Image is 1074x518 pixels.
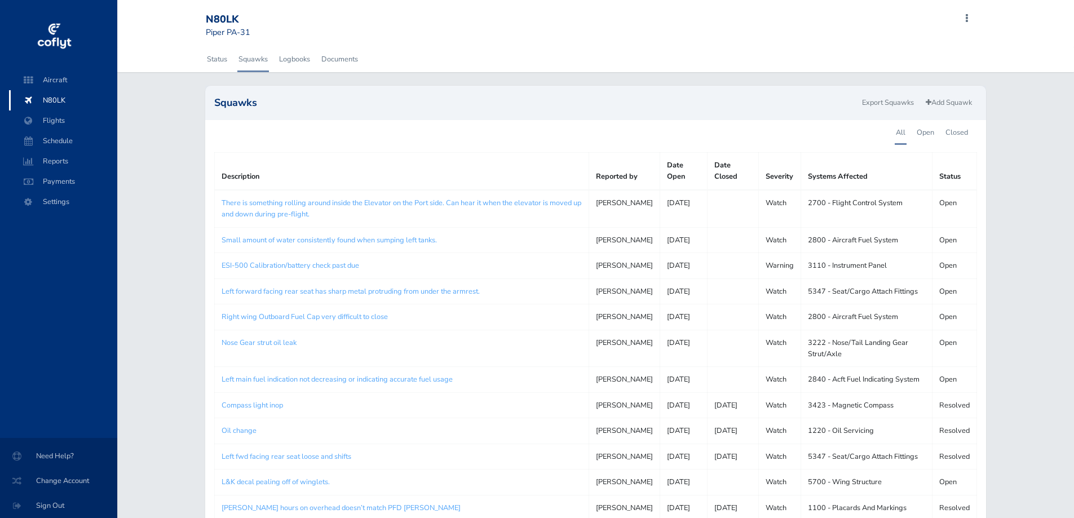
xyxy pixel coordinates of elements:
[660,253,708,278] td: [DATE]
[20,151,106,171] span: Reports
[801,470,932,495] td: 5700 - Wing Structure
[801,190,932,227] td: 2700 - Flight Control System
[758,152,801,189] th: Severity
[932,367,976,392] td: Open
[801,444,932,469] td: 5347 - Seat/Cargo Attach Fittings
[14,495,104,516] span: Sign Out
[222,451,351,462] a: Left fwd facing rear seat loose and shifts
[589,304,660,330] td: [PERSON_NAME]
[222,260,359,271] a: ESI-500 Calibration/battery check past due
[222,503,461,513] a: [PERSON_NAME] hours on overhead doesn’t match PFD [PERSON_NAME]
[932,190,976,227] td: Open
[660,367,708,392] td: [DATE]
[20,110,106,131] span: Flights
[758,392,801,418] td: Watch
[20,70,106,90] span: Aircraft
[801,367,932,392] td: 2840 - Acft Fuel Indicating System
[932,278,976,304] td: Open
[801,304,932,330] td: 2800 - Aircraft Fuel System
[932,152,976,189] th: Status
[589,367,660,392] td: [PERSON_NAME]
[932,330,976,367] td: Open
[801,418,932,444] td: 1220 - Oil Servicing
[222,312,388,322] a: Right wing Outboard Fuel Cap very difficult to close
[222,426,257,436] a: Oil change
[660,304,708,330] td: [DATE]
[758,470,801,495] td: Watch
[20,171,106,192] span: Payments
[932,253,976,278] td: Open
[660,190,708,227] td: [DATE]
[758,190,801,227] td: Watch
[589,418,660,444] td: [PERSON_NAME]
[589,227,660,253] td: [PERSON_NAME]
[589,190,660,227] td: [PERSON_NAME]
[758,227,801,253] td: Watch
[222,235,437,245] a: Small amount of water consistently found when sumping left tanks.
[660,470,708,495] td: [DATE]
[589,278,660,304] td: [PERSON_NAME]
[222,338,297,348] a: Nose Gear strut oil leak
[895,120,907,145] a: All
[20,90,106,110] span: N80LK
[707,392,758,418] td: [DATE]
[758,418,801,444] td: Watch
[320,47,359,72] a: Documents
[932,470,976,495] td: Open
[215,152,589,189] th: Description
[206,26,250,38] small: Piper PA-31
[14,446,104,466] span: Need Help?
[932,227,976,253] td: Open
[237,47,269,72] a: Squawks
[20,192,106,212] span: Settings
[222,198,581,219] a: There is something rolling around inside the Elevator on the Port side. Can hear it when the elev...
[14,471,104,491] span: Change Account
[222,286,480,296] a: Left forward facing rear seat has sharp metal protruding from under the armrest.
[660,444,708,469] td: [DATE]
[589,152,660,189] th: Reported by
[916,120,935,145] a: Open
[932,418,976,444] td: Resolved
[758,367,801,392] td: Watch
[20,131,106,151] span: Schedule
[222,374,453,384] a: Left main fuel indication not decreasing or indicating accurate fuel usage
[660,278,708,304] td: [DATE]
[222,400,283,410] a: Compass light inop
[932,304,976,330] td: Open
[801,330,932,367] td: 3222 - Nose/Tail Landing Gear Strut/Axle
[758,304,801,330] td: Watch
[707,418,758,444] td: [DATE]
[660,392,708,418] td: [DATE]
[707,444,758,469] td: [DATE]
[589,253,660,278] td: [PERSON_NAME]
[589,330,660,367] td: [PERSON_NAME]
[801,227,932,253] td: 2800 - Aircraft Fuel System
[707,152,758,189] th: Date Closed
[660,330,708,367] td: [DATE]
[758,444,801,469] td: Watch
[801,253,932,278] td: 3110 - Instrument Panel
[660,418,708,444] td: [DATE]
[801,152,932,189] th: Systems Affected
[857,95,919,111] a: Export Squawks
[758,253,801,278] td: Warning
[222,477,330,487] a: L&K decal pealing off of winglets.
[932,392,976,418] td: Resolved
[801,392,932,418] td: 3423 - Magnetic Compass
[589,392,660,418] td: [PERSON_NAME]
[921,95,977,111] a: Add Squawk
[36,20,73,54] img: coflyt logo
[589,470,660,495] td: [PERSON_NAME]
[801,278,932,304] td: 5347 - Seat/Cargo Attach Fittings
[278,47,311,72] a: Logbooks
[206,47,228,72] a: Status
[944,120,968,145] a: Closed
[758,278,801,304] td: Watch
[660,152,708,189] th: Date Open
[932,444,976,469] td: Resolved
[589,444,660,469] td: [PERSON_NAME]
[660,227,708,253] td: [DATE]
[758,330,801,367] td: Watch
[214,98,856,108] h2: Squawks
[206,14,287,26] div: N80LK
